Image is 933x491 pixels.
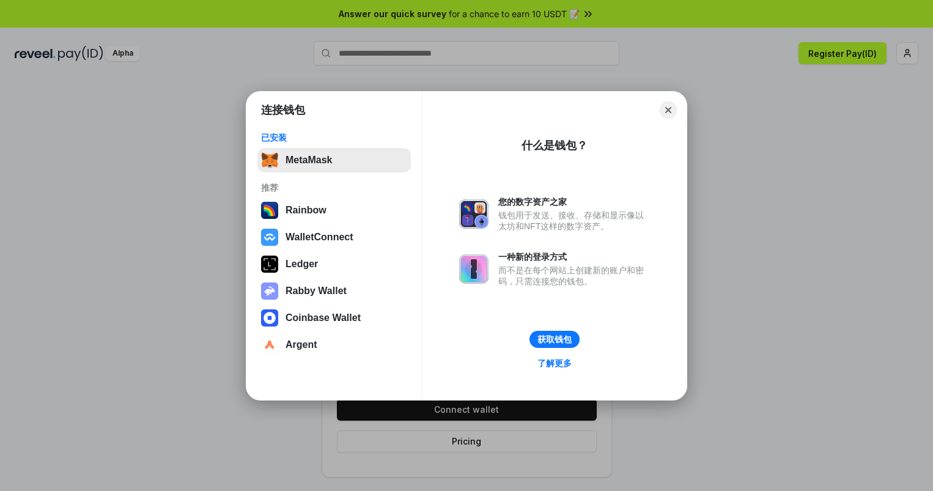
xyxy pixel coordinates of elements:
button: 获取钱包 [529,331,580,348]
img: svg+xml,%3Csvg%20width%3D%2228%22%20height%3D%2228%22%20viewBox%3D%220%200%2028%2028%22%20fill%3D... [261,336,278,353]
div: 钱包用于发送、接收、存储和显示像以太坊和NFT这样的数字资产。 [498,210,650,232]
button: Ledger [257,252,411,276]
div: 什么是钱包？ [522,138,588,153]
div: MetaMask [286,155,332,166]
div: 推荐 [261,182,407,193]
button: WalletConnect [257,225,411,249]
div: 您的数字资产之家 [498,196,650,207]
button: Coinbase Wallet [257,306,411,330]
div: WalletConnect [286,232,353,243]
div: Ledger [286,259,318,270]
button: Argent [257,333,411,357]
img: svg+xml,%3Csvg%20xmlns%3D%22http%3A%2F%2Fwww.w3.org%2F2000%2Fsvg%22%20width%3D%2228%22%20height%3... [261,256,278,273]
div: 一种新的登录方式 [498,251,650,262]
img: svg+xml,%3Csvg%20xmlns%3D%22http%3A%2F%2Fwww.w3.org%2F2000%2Fsvg%22%20fill%3D%22none%22%20viewBox... [261,282,278,300]
img: svg+xml,%3Csvg%20width%3D%2228%22%20height%3D%2228%22%20viewBox%3D%220%200%2028%2028%22%20fill%3D... [261,229,278,246]
img: svg+xml,%3Csvg%20fill%3D%22none%22%20height%3D%2233%22%20viewBox%3D%220%200%2035%2033%22%20width%... [261,152,278,169]
div: 获取钱包 [537,334,572,345]
img: svg+xml,%3Csvg%20xmlns%3D%22http%3A%2F%2Fwww.w3.org%2F2000%2Fsvg%22%20fill%3D%22none%22%20viewBox... [459,199,489,229]
img: svg+xml,%3Csvg%20xmlns%3D%22http%3A%2F%2Fwww.w3.org%2F2000%2Fsvg%22%20fill%3D%22none%22%20viewBox... [459,254,489,284]
button: MetaMask [257,148,411,172]
div: Coinbase Wallet [286,312,361,323]
button: Rabby Wallet [257,279,411,303]
div: Rainbow [286,205,326,216]
a: 了解更多 [530,355,579,371]
div: Argent [286,339,317,350]
img: svg+xml,%3Csvg%20width%3D%2228%22%20height%3D%2228%22%20viewBox%3D%220%200%2028%2028%22%20fill%3D... [261,309,278,327]
div: Rabby Wallet [286,286,347,297]
h1: 连接钱包 [261,103,305,117]
div: 了解更多 [537,358,572,369]
button: Close [660,102,677,119]
div: 已安装 [261,132,407,143]
button: Rainbow [257,198,411,223]
img: svg+xml,%3Csvg%20width%3D%22120%22%20height%3D%22120%22%20viewBox%3D%220%200%20120%20120%22%20fil... [261,202,278,219]
div: 而不是在每个网站上创建新的账户和密码，只需连接您的钱包。 [498,265,650,287]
